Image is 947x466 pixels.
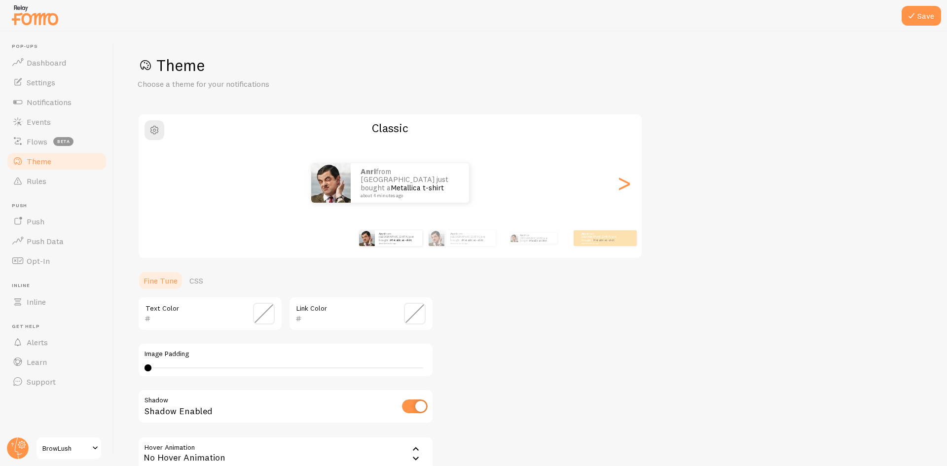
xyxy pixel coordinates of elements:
[12,323,108,330] span: Get Help
[593,238,615,242] a: Metallica t-shirt
[12,203,108,209] span: Push
[530,239,546,242] a: Metallica t-shirt
[27,77,55,87] span: Settings
[520,233,553,244] p: from [GEOGRAPHIC_DATA] just bought a
[27,137,47,146] span: Flows
[6,92,108,112] a: Notifications
[6,151,108,171] a: Theme
[6,72,108,92] a: Settings
[53,137,73,146] span: beta
[145,350,427,358] label: Image Padding
[462,238,483,242] a: Metallica t-shirt
[359,230,375,246] img: Fomo
[36,436,102,460] a: BrowLush
[27,297,46,307] span: Inline
[379,242,417,244] small: about 4 minutes ago
[27,377,56,387] span: Support
[6,352,108,372] a: Learn
[27,117,51,127] span: Events
[361,168,459,198] p: from [GEOGRAPHIC_DATA] just bought a
[27,97,72,107] span: Notifications
[450,242,491,244] small: about 4 minutes ago
[450,232,492,244] p: from [GEOGRAPHIC_DATA] just bought a
[582,232,587,236] strong: anri
[138,389,434,425] div: Shadow Enabled
[6,53,108,72] a: Dashboard
[138,271,183,290] a: Fine Tune
[6,171,108,191] a: Rules
[6,212,108,231] a: Push
[6,372,108,392] a: Support
[379,232,385,236] strong: anri
[361,167,376,176] strong: anri
[27,58,66,68] span: Dashboard
[520,234,525,237] strong: anri
[391,183,444,192] a: Metallica t-shirt
[138,55,923,75] h1: Theme
[582,242,620,244] small: about 4 minutes ago
[361,193,456,198] small: about 4 minutes ago
[6,231,108,251] a: Push Data
[6,292,108,312] a: Inline
[27,216,44,226] span: Push
[42,442,89,454] span: BrowLush
[450,232,456,236] strong: anri
[6,251,108,271] a: Opt-In
[6,332,108,352] a: Alerts
[379,232,418,244] p: from [GEOGRAPHIC_DATA] just bought a
[183,271,209,290] a: CSS
[429,230,444,246] img: Fomo
[139,120,642,136] h2: Classic
[27,156,51,166] span: Theme
[618,147,630,218] div: Next slide
[27,176,46,186] span: Rules
[10,2,60,28] img: fomo-relay-logo-orange.svg
[27,256,50,266] span: Opt-In
[6,132,108,151] a: Flows beta
[138,78,374,90] p: Choose a theme for your notifications
[311,163,351,203] img: Fomo
[582,232,621,244] p: from [GEOGRAPHIC_DATA] just bought a
[391,238,412,242] a: Metallica t-shirt
[6,112,108,132] a: Events
[27,236,64,246] span: Push Data
[27,337,48,347] span: Alerts
[510,234,518,242] img: Fomo
[12,43,108,50] span: Pop-ups
[12,283,108,289] span: Inline
[27,357,47,367] span: Learn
